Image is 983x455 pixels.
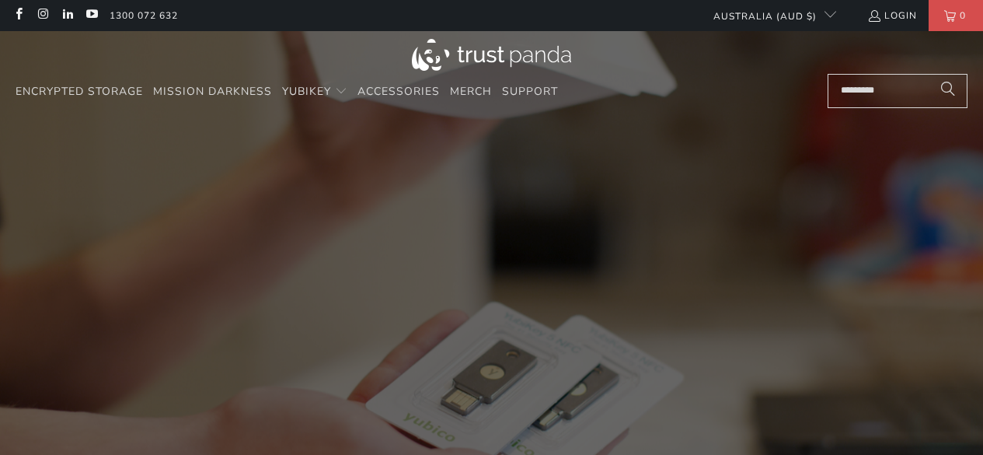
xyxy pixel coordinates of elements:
[12,9,25,22] a: Trust Panda Australia on Facebook
[36,9,49,22] a: Trust Panda Australia on Instagram
[16,74,558,110] nav: Translation missing: en.navigation.header.main_nav
[929,74,967,108] button: Search
[828,74,967,108] input: Search...
[921,393,971,443] iframe: Button to launch messaging window
[502,84,558,99] span: Support
[867,7,917,24] a: Login
[153,74,272,110] a: Mission Darkness
[282,84,331,99] span: YubiKey
[450,74,492,110] a: Merch
[282,74,347,110] summary: YubiKey
[61,9,74,22] a: Trust Panda Australia on LinkedIn
[16,74,143,110] a: Encrypted Storage
[16,84,143,99] span: Encrypted Storage
[357,84,440,99] span: Accessories
[110,7,178,24] a: 1300 072 632
[450,84,492,99] span: Merch
[85,9,98,22] a: Trust Panda Australia on YouTube
[153,84,272,99] span: Mission Darkness
[502,74,558,110] a: Support
[357,74,440,110] a: Accessories
[412,39,571,71] img: Trust Panda Australia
